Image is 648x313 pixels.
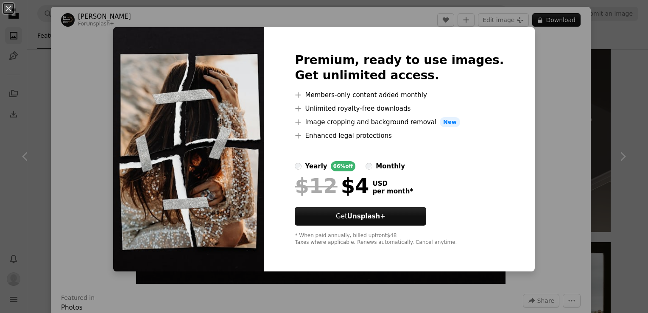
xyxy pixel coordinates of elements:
[440,117,460,127] span: New
[295,117,504,127] li: Image cropping and background removal
[113,27,264,271] img: premium_photo-1756137116400-a8b43f042c5e
[295,90,504,100] li: Members-only content added monthly
[366,163,372,170] input: monthly
[295,103,504,114] li: Unlimited royalty-free downloads
[376,161,405,171] div: monthly
[295,131,504,141] li: Enhanced legal protections
[372,187,413,195] span: per month *
[295,232,504,246] div: * When paid annually, billed upfront $48 Taxes where applicable. Renews automatically. Cancel any...
[331,161,356,171] div: 66% off
[347,212,385,220] strong: Unsplash+
[372,180,413,187] span: USD
[305,161,327,171] div: yearly
[295,163,302,170] input: yearly66%off
[295,175,369,197] div: $4
[295,53,504,83] h2: Premium, ready to use images. Get unlimited access.
[295,175,337,197] span: $12
[295,207,426,226] a: GetUnsplash+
